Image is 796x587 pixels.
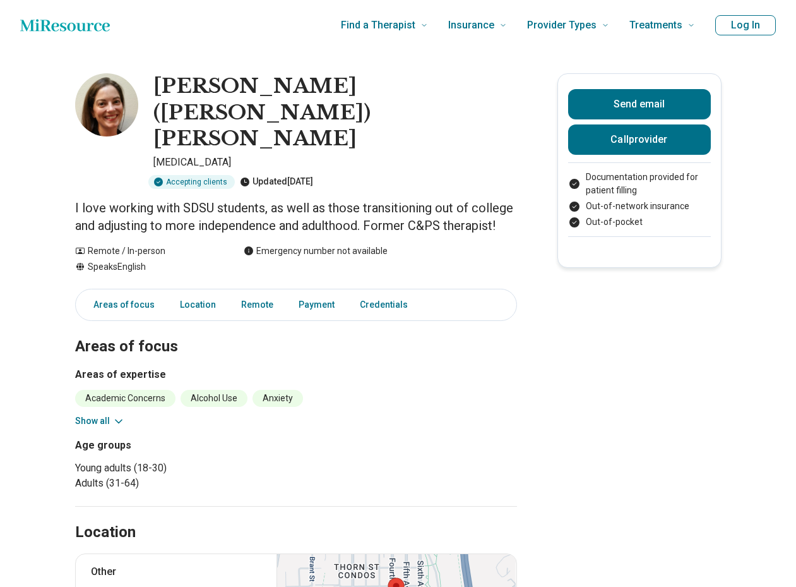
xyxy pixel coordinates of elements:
a: Remote [234,292,281,318]
a: Credentials [352,292,423,318]
li: Alcohol Use [181,390,247,407]
ul: Payment options [568,171,711,229]
h1: [PERSON_NAME] ([PERSON_NAME]) [PERSON_NAME] [153,73,517,152]
p: Other [91,564,262,579]
h2: Areas of focus [75,306,517,358]
div: Remote / In-person [75,245,218,258]
li: Documentation provided for patient filling [568,171,711,197]
button: Callprovider [568,124,711,155]
h3: Age groups [75,438,291,453]
a: Payment [291,292,342,318]
a: Home page [20,13,110,38]
h3: Areas of expertise [75,367,517,382]
a: Location [172,292,223,318]
li: Out-of-pocket [568,215,711,229]
span: Find a Therapist [341,16,415,34]
button: Send email [568,89,711,119]
li: Anxiety [252,390,303,407]
div: Speaks English [75,260,218,274]
li: Young adults (18-30) [75,461,291,476]
li: Academic Concerns [75,390,175,407]
span: Treatments [629,16,682,34]
p: I love working with SDSU students, as well as those transitioning out of college and adjusting to... [75,199,517,234]
li: Adults (31-64) [75,476,291,491]
img: Elizabeth Kingsbury, Psychologist [75,73,138,136]
li: Out-of-network insurance [568,200,711,213]
button: Show all [75,415,125,428]
p: [MEDICAL_DATA] [153,155,517,170]
a: Areas of focus [78,292,162,318]
h2: Location [75,522,136,543]
span: Provider Types [527,16,597,34]
div: Accepting clients [148,175,235,189]
div: Updated [DATE] [240,175,313,189]
span: Insurance [448,16,494,34]
div: Emergency number not available [244,245,388,258]
button: Log In [715,15,776,35]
